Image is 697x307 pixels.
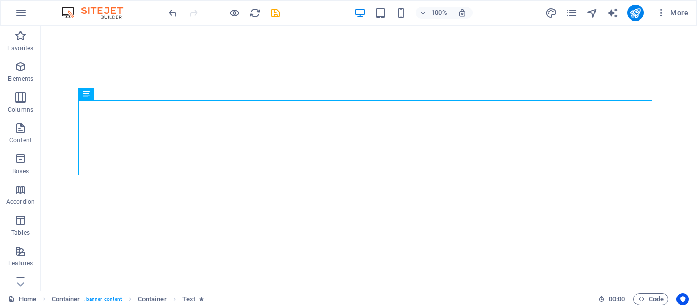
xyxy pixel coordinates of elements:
button: navigator [586,7,599,19]
p: Favorites [7,44,33,52]
p: Columns [8,106,33,114]
span: Click to select. Double-click to edit [182,293,195,305]
button: Click here to leave preview mode and continue editing [228,7,240,19]
button: 100% [416,7,452,19]
span: . banner-content [84,293,121,305]
button: Usercentrics [676,293,689,305]
i: Save (Ctrl+S) [270,7,281,19]
i: Reload page [249,7,261,19]
button: design [545,7,558,19]
button: save [269,7,281,19]
span: Code [638,293,664,305]
nav: breadcrumb [52,293,204,305]
button: publish [627,5,644,21]
span: More [656,8,688,18]
button: text_generator [607,7,619,19]
span: 00 00 [609,293,625,305]
button: Code [633,293,668,305]
button: undo [167,7,179,19]
button: More [652,5,692,21]
button: reload [249,7,261,19]
i: Navigator [586,7,598,19]
p: Tables [11,229,30,237]
p: Elements [8,75,34,83]
span: Container [138,293,167,305]
i: Pages (Ctrl+Alt+S) [566,7,578,19]
span: : [616,295,618,303]
i: Design (Ctrl+Alt+Y) [545,7,557,19]
p: Accordion [6,198,35,206]
span: Click to select. Double-click to edit [52,293,80,305]
i: Publish [629,7,641,19]
p: Boxes [12,167,29,175]
img: Editor Logo [59,7,136,19]
a: Click to cancel selection. Double-click to open Pages [8,293,36,305]
p: Content [9,136,32,145]
button: pages [566,7,578,19]
i: Element contains an animation [199,296,204,302]
p: Features [8,259,33,268]
h6: 100% [431,7,447,19]
i: Undo: Change text (Ctrl+Z) [167,7,179,19]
